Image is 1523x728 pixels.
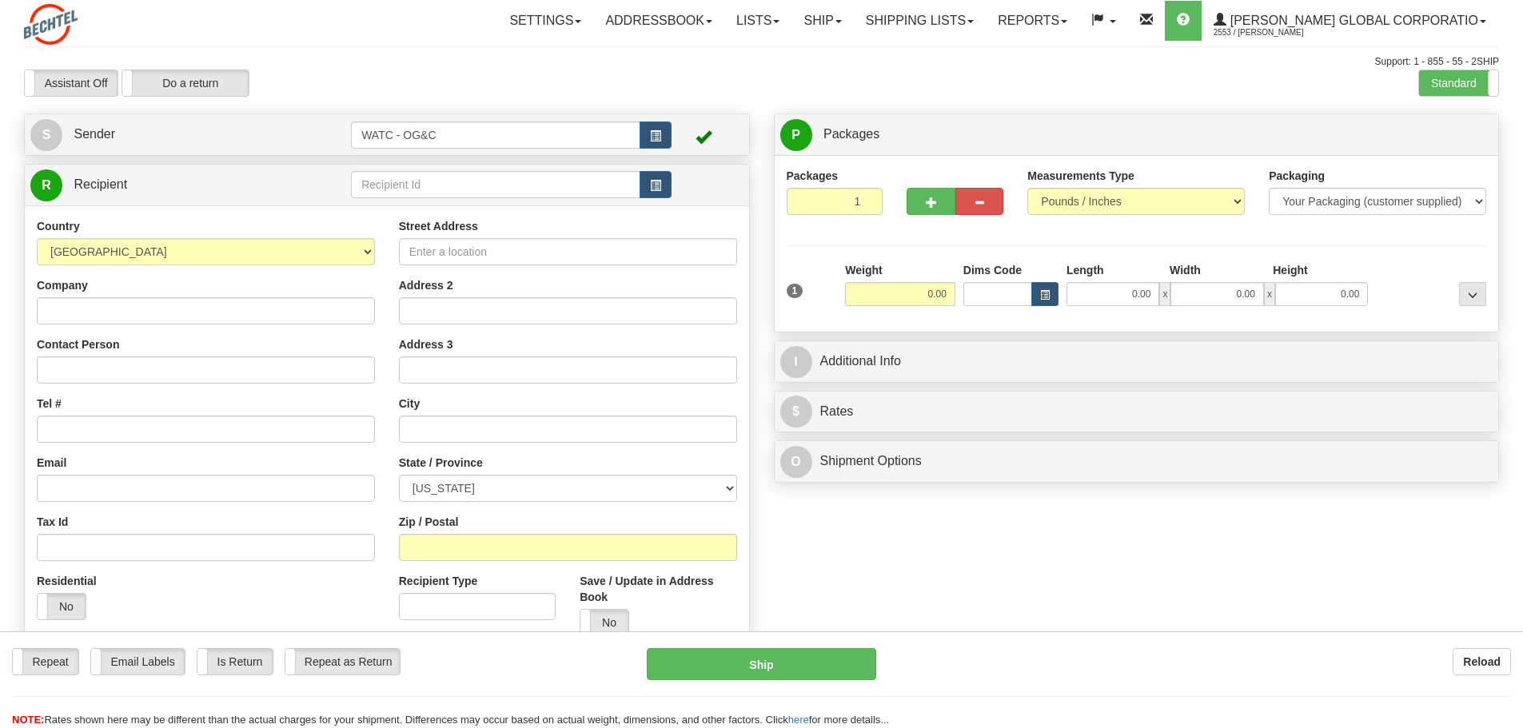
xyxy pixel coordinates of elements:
[351,121,640,149] input: Sender Id
[30,119,62,151] span: S
[24,4,78,45] img: logo2553.jpg
[37,514,68,530] label: Tax Id
[1226,14,1478,27] span: [PERSON_NAME] Global Corporatio
[854,1,986,41] a: Shipping lists
[780,119,812,151] span: P
[399,277,453,293] label: Address 2
[399,514,459,530] label: Zip / Postal
[37,336,119,352] label: Contact Person
[12,714,44,726] span: NOTE:
[122,70,249,96] label: Do a return
[1453,648,1511,675] button: Reload
[791,1,853,41] a: Ship
[1419,70,1498,96] label: Standard
[37,277,88,293] label: Company
[1159,282,1170,306] span: x
[593,1,724,41] a: Addressbook
[780,396,1493,428] a: $Rates
[30,169,316,201] a: R Recipient
[197,649,273,674] label: Is Return
[1463,655,1501,668] b: Reload
[580,573,736,605] label: Save / Update in Address Book
[1027,168,1134,184] label: Measurements Type
[787,284,803,298] span: 1
[351,171,640,198] input: Recipient Id
[285,649,400,674] label: Repeat as Return
[1269,168,1325,184] label: Packaging
[1264,282,1275,306] span: x
[37,573,97,589] label: Residential
[1066,262,1104,278] label: Length
[780,118,1493,151] a: P Packages
[91,649,185,674] label: Email Labels
[399,336,453,352] label: Address 3
[823,127,879,141] span: Packages
[30,169,62,201] span: R
[787,168,839,184] label: Packages
[845,262,882,278] label: Weight
[780,345,1493,378] a: IAdditional Info
[497,1,593,41] a: Settings
[780,446,812,478] span: O
[780,445,1493,478] a: OShipment Options
[1214,25,1334,41] span: 2553 / [PERSON_NAME]
[24,55,1499,69] div: Support: 1 - 855 - 55 - 2SHIP
[1170,262,1201,278] label: Width
[1459,282,1486,306] div: ...
[38,594,86,619] label: No
[399,455,483,471] label: State / Province
[580,610,628,635] label: No
[37,455,66,471] label: Email
[37,218,80,234] label: Country
[399,238,737,265] input: Enter a location
[1273,262,1308,278] label: Height
[74,177,127,191] span: Recipient
[399,218,478,234] label: Street Address
[647,648,876,680] button: Ship
[37,396,62,412] label: Tel #
[724,1,791,41] a: Lists
[986,1,1079,41] a: Reports
[780,396,812,428] span: $
[1202,1,1498,41] a: [PERSON_NAME] Global Corporatio 2553 / [PERSON_NAME]
[788,714,809,726] a: here
[780,346,812,378] span: I
[963,262,1022,278] label: Dims Code
[30,118,351,151] a: S Sender
[399,396,420,412] label: City
[399,573,478,589] label: Recipient Type
[74,127,115,141] span: Sender
[25,70,118,96] label: Assistant Off
[13,649,78,674] label: Repeat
